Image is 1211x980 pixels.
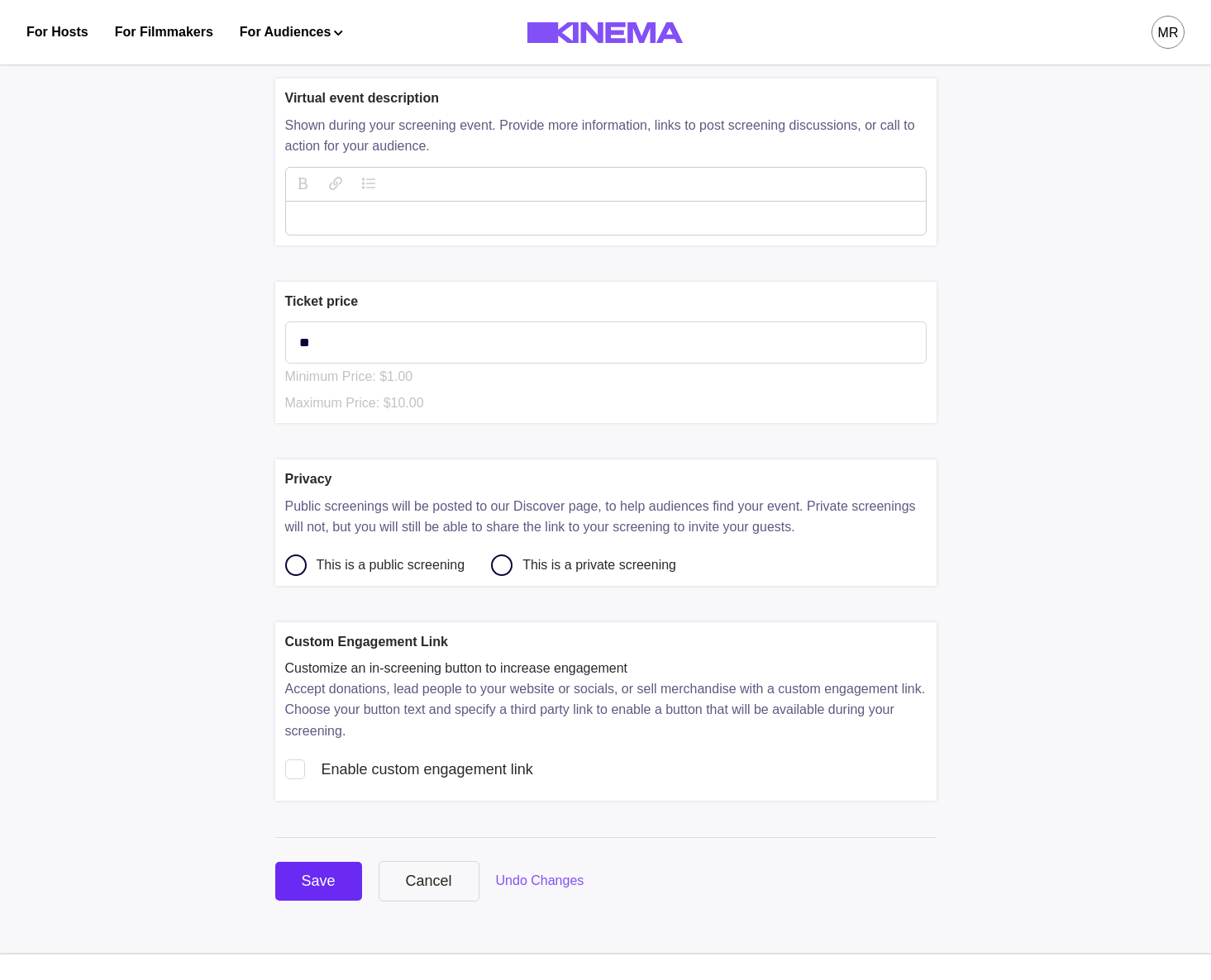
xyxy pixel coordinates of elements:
p: Accept donations, lead people to your website or socials, or sell merchandise with a custom engag... [285,678,927,742]
p: Ticket price [285,292,927,312]
div: featureDescription [299,208,913,228]
div: MR [1158,23,1179,43]
button: Save [275,862,362,901]
p: Minimum Price: $ 1.00 [285,367,927,387]
div: This is a private screening [522,559,676,572]
p: Virtual event description [285,88,927,108]
a: Cancel [379,861,479,902]
p: Public screenings will be posted to our Discover page, to help audiences find your event. Private... [285,496,927,538]
a: For Filmmakers [115,22,213,42]
p: Privacy [285,469,927,489]
p: Custom Engagement Link [285,632,927,652]
p: Shown during your screening event. Provide more information, links to post screening discussions,... [285,115,927,157]
p: Undo Changes [496,871,584,891]
p: Maximum Price: $ 10.00 [285,393,927,413]
div: This is a public screening [317,559,465,572]
div: Cancel [406,870,452,892]
button: For Audiences [240,22,343,42]
div: Save [302,870,336,892]
div: Enable custom engagement link [322,759,533,781]
a: For Hosts [26,22,88,42]
p: Customize an in-screening button to increase engagement [285,659,927,678]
